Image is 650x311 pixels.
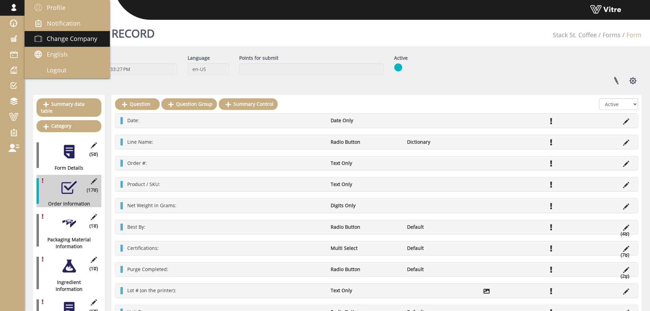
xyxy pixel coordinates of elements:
[127,245,159,251] span: Certifications:
[127,224,145,230] span: Best By:
[47,34,97,43] span: Change Company
[404,266,480,273] li: Default
[89,151,98,158] span: (5 )
[617,230,633,237] li: (4 )
[25,16,110,31] a: Notification
[404,245,480,252] li: Default
[47,19,81,27] span: Notification
[25,47,110,62] a: English
[394,55,408,61] label: Active
[621,31,641,40] li: Form
[127,117,139,124] span: Date:
[115,98,160,110] a: Question
[327,245,404,252] li: Multi Select
[327,202,404,209] li: Digits Only
[327,160,404,167] li: Text Only
[219,98,278,110] a: Summary Control
[617,273,633,280] li: (2 )
[47,3,66,12] span: Profile
[603,31,621,39] a: Forms
[327,287,404,294] li: Text Only
[188,55,210,61] label: Language
[127,160,147,166] span: Order #:
[127,139,153,145] span: Line Name:
[47,50,68,58] span: English
[25,31,110,47] a: Change Company
[37,165,96,171] div: Form Details
[89,265,98,272] span: (1 )
[327,224,404,230] li: Radio Button
[37,279,96,293] div: Ingredient Information
[47,66,67,74] span: Logout
[127,181,160,187] span: Product / SKU:
[327,266,404,273] li: Radio Button
[404,139,480,145] li: Dictionary
[404,224,480,230] li: Default
[327,117,404,124] li: Date Only
[327,139,404,145] li: Radio Button
[87,187,98,194] span: (17 )
[25,62,110,78] a: Logout
[161,98,217,110] a: Question Group
[37,200,96,207] div: Order Information
[37,98,101,117] a: Summary data table
[239,55,278,61] label: Points for submit
[127,287,176,294] span: Lot # (on the printer):
[394,63,402,72] img: yes
[617,252,633,258] li: (7 )
[37,236,96,250] div: Packaging Material Information
[553,31,597,39] a: Stack St. Coffee
[127,202,176,209] span: Net Weight in Grams:
[327,181,404,188] li: Text Only
[89,223,98,229] span: (1 )
[127,266,168,272] span: Purge Completed:
[37,120,101,132] a: Category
